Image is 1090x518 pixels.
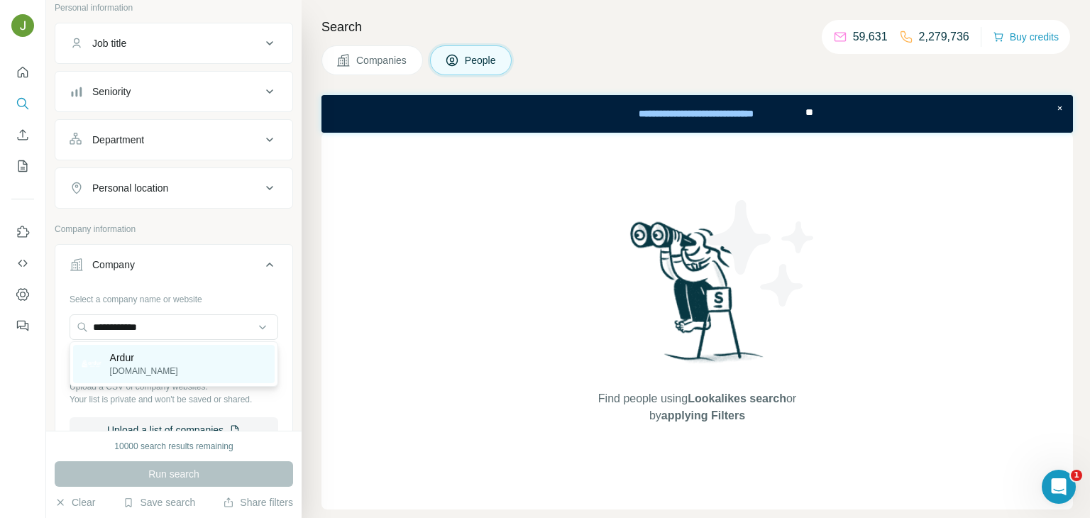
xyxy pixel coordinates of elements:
span: applying Filters [661,409,745,421]
p: Personal information [55,1,293,14]
span: Find people using or by [583,390,810,424]
button: Use Surfe on LinkedIn [11,219,34,245]
button: Clear [55,495,95,509]
button: Search [11,91,34,116]
span: Companies [356,53,408,67]
iframe: Banner [321,95,1073,133]
button: Share filters [223,495,293,509]
div: Personal location [92,181,168,195]
div: Department [92,133,144,147]
iframe: Intercom live chat [1042,470,1076,504]
img: Surfe Illustration - Stars [698,189,825,317]
button: My lists [11,153,34,179]
p: 2,279,736 [919,28,969,45]
button: Personal location [55,171,292,205]
img: Avatar [11,14,34,37]
span: Lookalikes search [688,392,786,404]
button: Upload a list of companies [70,417,278,443]
p: 59,631 [853,28,888,45]
button: Job title [55,26,292,60]
p: Your list is private and won't be saved or shared. [70,393,278,406]
span: People [465,53,497,67]
button: Feedback [11,313,34,338]
img: Ardur [82,360,101,368]
button: Save search [123,495,195,509]
div: 10000 search results remaining [114,440,233,453]
div: Company [92,258,135,272]
img: Surfe Illustration - Woman searching with binoculars [624,218,771,376]
span: 1 [1071,470,1082,481]
div: Job title [92,36,126,50]
h4: Search [321,17,1073,37]
div: Select a company name or website [70,287,278,306]
button: Quick start [11,60,34,85]
button: Company [55,248,292,287]
button: Seniority [55,75,292,109]
button: Dashboard [11,282,34,307]
p: Upload a CSV of company websites. [70,380,278,393]
p: [DOMAIN_NAME] [110,365,178,378]
button: Buy credits [993,27,1059,47]
button: Enrich CSV [11,122,34,148]
p: Ardur [110,351,178,365]
p: Company information [55,223,293,236]
button: Department [55,123,292,157]
button: Use Surfe API [11,250,34,276]
div: Seniority [92,84,131,99]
